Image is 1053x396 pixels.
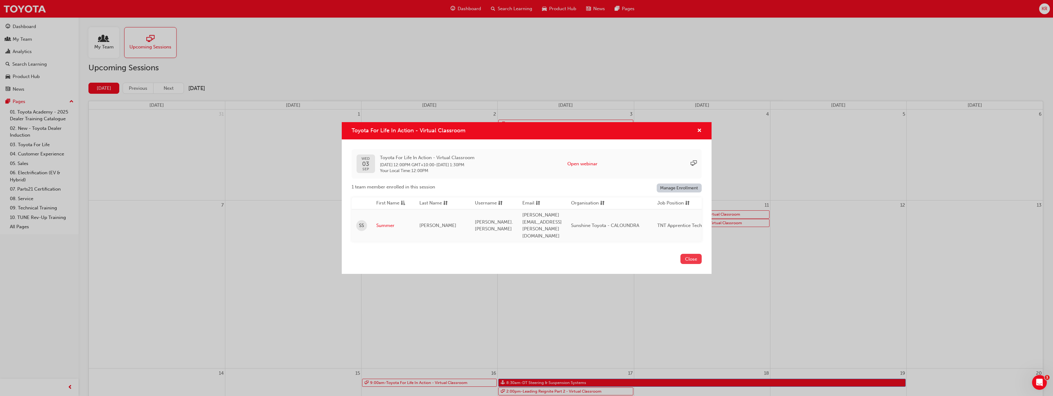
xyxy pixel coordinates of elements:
span: Job Position [657,200,684,207]
span: Your Local Time : 12:00PM [380,168,475,174]
span: [PERSON_NAME] [419,223,456,228]
button: Organisationsorting-icon [571,200,605,207]
button: cross-icon [697,127,702,135]
span: 03 [361,161,370,167]
span: [PERSON_NAME][EMAIL_ADDRESS][PERSON_NAME][DOMAIN_NAME] [522,212,562,239]
div: Toyota For Life In Action - Virtual Classroom [342,122,712,274]
span: Username [475,200,497,207]
button: First Nameasc-icon [376,200,410,207]
div: - [380,154,475,174]
button: Emailsorting-icon [522,200,556,207]
span: 1 [1045,375,1050,380]
span: Sunshine Toyota - CALOUNDRA [571,223,639,228]
span: sorting-icon [536,200,540,207]
button: Last Namesorting-icon [419,200,453,207]
span: WED [361,157,370,161]
span: 03 Sep 2025 1:30PM [436,162,464,167]
span: Email [522,200,534,207]
span: sessionType_ONLINE_URL-icon [691,160,697,167]
span: [PERSON_NAME].[PERSON_NAME] [475,219,513,232]
button: Close [680,254,702,264]
button: Job Positionsorting-icon [657,200,691,207]
span: Toyota For Life In Action - Virtual Classroom [380,154,475,161]
span: asc-icon [401,200,405,207]
span: sorting-icon [685,200,690,207]
a: Summer [376,222,410,229]
a: Manage Enrollment [657,184,702,192]
button: Usernamesorting-icon [475,200,509,207]
span: TNT Apprentice Technician [657,223,715,228]
span: Organisation [571,200,599,207]
span: First Name [376,200,399,207]
span: cross-icon [697,128,702,134]
span: sorting-icon [443,200,448,207]
span: sorting-icon [498,200,503,207]
iframe: Intercom live chat [1032,375,1047,390]
span: 03 Sep 2025 12:00PM GMT+10:00 [380,162,434,167]
span: Toyota For Life In Action - Virtual Classroom [352,127,465,134]
button: Open webinar [567,160,598,167]
span: SS [359,222,364,229]
span: Last Name [419,200,442,207]
span: 1 team member enrolled in this session [352,184,435,191]
span: SEP [361,167,370,171]
span: sorting-icon [600,200,605,207]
